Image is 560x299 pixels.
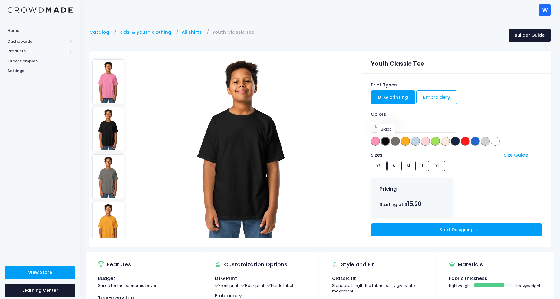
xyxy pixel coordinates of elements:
a: Size Guide [504,152,528,158]
div: Style and Fit [332,256,374,273]
span: Dashboards [8,38,68,45]
a: Youth Classic Tee [212,29,257,35]
h4: Pricing [380,186,397,192]
span: Learning Center [22,287,58,293]
span: Home [8,28,73,34]
span: Black [375,123,387,129]
div: Starting at $ [380,200,445,208]
div: Features [98,256,131,273]
img: Logo [8,7,73,13]
div: DTG Print [215,275,308,282]
a: Catalog [89,29,112,35]
span: Settings [8,68,73,74]
li: Inside label [267,283,293,288]
li: Front print [215,283,238,288]
span: 15.20 [407,200,421,208]
div: Youth Classic Tee [371,57,542,68]
span: Lightweight [449,283,471,289]
div: Materials [449,256,483,273]
a: Start Designing [371,223,542,236]
div: Sizes [368,152,501,158]
div: Black [377,124,395,135]
div: W [539,4,551,16]
li: Back print [241,283,264,288]
span: Black [371,120,456,133]
a: View Store [5,266,75,279]
div: Print Types [371,81,542,88]
div: Customization Options [215,256,287,273]
a: Kids' & youth clothing [120,29,174,35]
a: All shirts [182,29,205,35]
span: Products [8,48,68,54]
a: Learning Center [5,284,75,297]
div: Budget [98,275,191,282]
span: Order Samples [8,58,73,64]
div: Fabric thickness [449,275,542,282]
div: Embroidery [215,292,308,299]
div: Suited for the economic buyer. [98,283,191,289]
a: Builder Guide [509,29,551,42]
a: DTG printing [371,90,415,104]
span: View Store [28,269,52,275]
span: Heavyweight [515,283,540,289]
span: Basic example [474,283,512,287]
a: Embroidery [416,90,458,104]
div: Colors [371,111,542,118]
div: Classic fit [332,275,425,282]
div: Standard length, the fabric easily gives into movement. [332,283,425,294]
